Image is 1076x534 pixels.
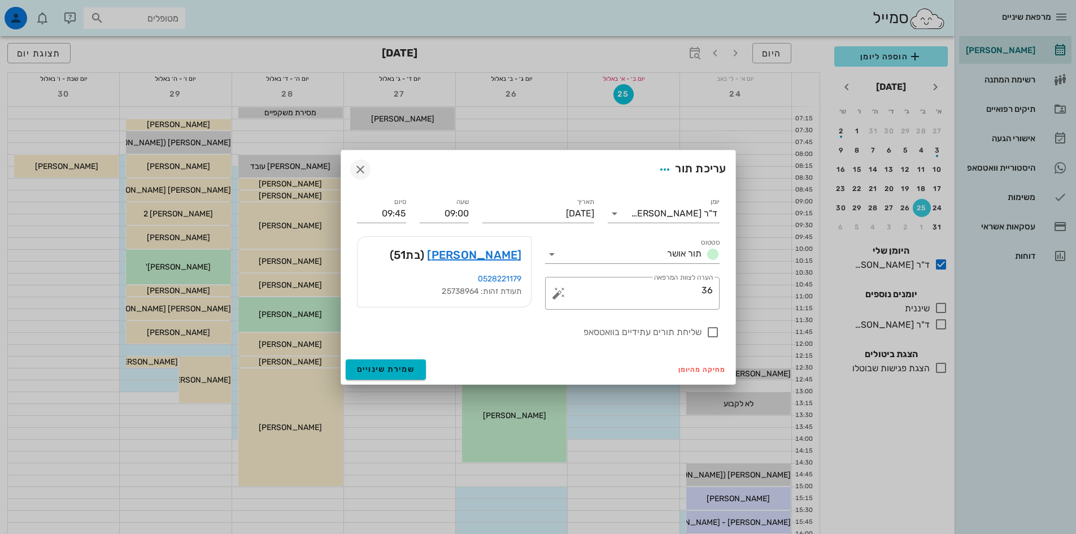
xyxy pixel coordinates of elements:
[674,362,731,377] button: מחיקה מהיומן
[576,198,594,206] label: תאריך
[701,238,720,247] label: סטטוס
[478,274,522,284] a: 0528221179
[667,248,702,259] span: תור אושר
[367,285,522,298] div: תעודת זהות: 25738964
[394,248,406,262] span: 51
[655,159,726,180] div: עריכת תור
[390,246,425,264] span: (בת )
[654,273,712,282] label: הערה לצוות המרפאה
[608,205,720,223] div: יומןד"ר [PERSON_NAME]
[678,366,726,374] span: מחיקה מהיומן
[456,198,469,206] label: שעה
[357,327,702,338] label: שליחת תורים עתידיים בוואטסאפ
[545,245,720,263] div: סטטוסתור אושר
[427,246,521,264] a: [PERSON_NAME]
[710,198,720,206] label: יומן
[346,359,426,380] button: שמירת שינויים
[357,364,415,374] span: שמירת שינויים
[394,198,406,206] label: סיום
[631,209,717,219] div: ד"ר [PERSON_NAME]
